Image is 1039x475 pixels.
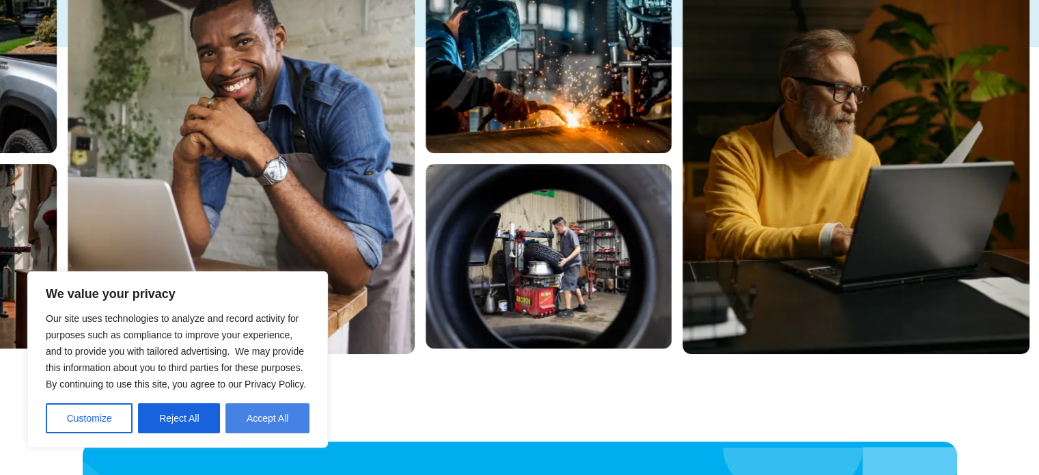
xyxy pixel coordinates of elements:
[46,313,306,390] span: Our site uses technologies to analyze and record activity for purposes such as compliance to impr...
[27,271,328,448] div: We value your privacy
[225,403,309,433] button: Accept All
[46,403,133,433] button: Customize
[138,403,220,433] button: Reject All
[426,164,671,349] img: A man fitting a new tire on a rim
[46,286,309,302] p: We value your privacy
